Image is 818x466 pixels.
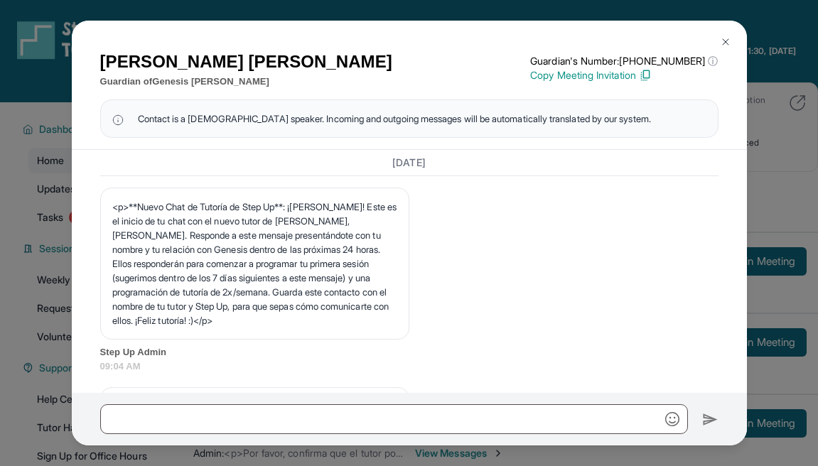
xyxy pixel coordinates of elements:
[708,54,718,68] span: ⓘ
[530,68,718,82] p: Copy Meeting Invitation
[530,54,718,68] p: Guardian's Number: [PHONE_NUMBER]
[665,412,679,426] img: Emoji
[702,411,719,428] img: Send icon
[100,49,392,75] h1: [PERSON_NAME] [PERSON_NAME]
[639,69,652,82] img: Copy Icon
[100,345,719,359] span: Step Up Admin
[100,359,719,374] span: 09:04 AM
[112,112,124,126] img: info Icon
[100,156,719,170] h3: [DATE]
[138,112,651,126] span: Contact is a [DEMOGRAPHIC_DATA] speaker. Incoming and outgoing messages will be automatically tra...
[112,200,397,327] p: <p>**Nuevo Chat de Tutoría de Step Up**: ¡[PERSON_NAME]! Este es el inicio de tu chat con el nuev...
[720,36,731,48] img: Close Icon
[100,75,392,89] p: Guardian of Genesis [PERSON_NAME]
